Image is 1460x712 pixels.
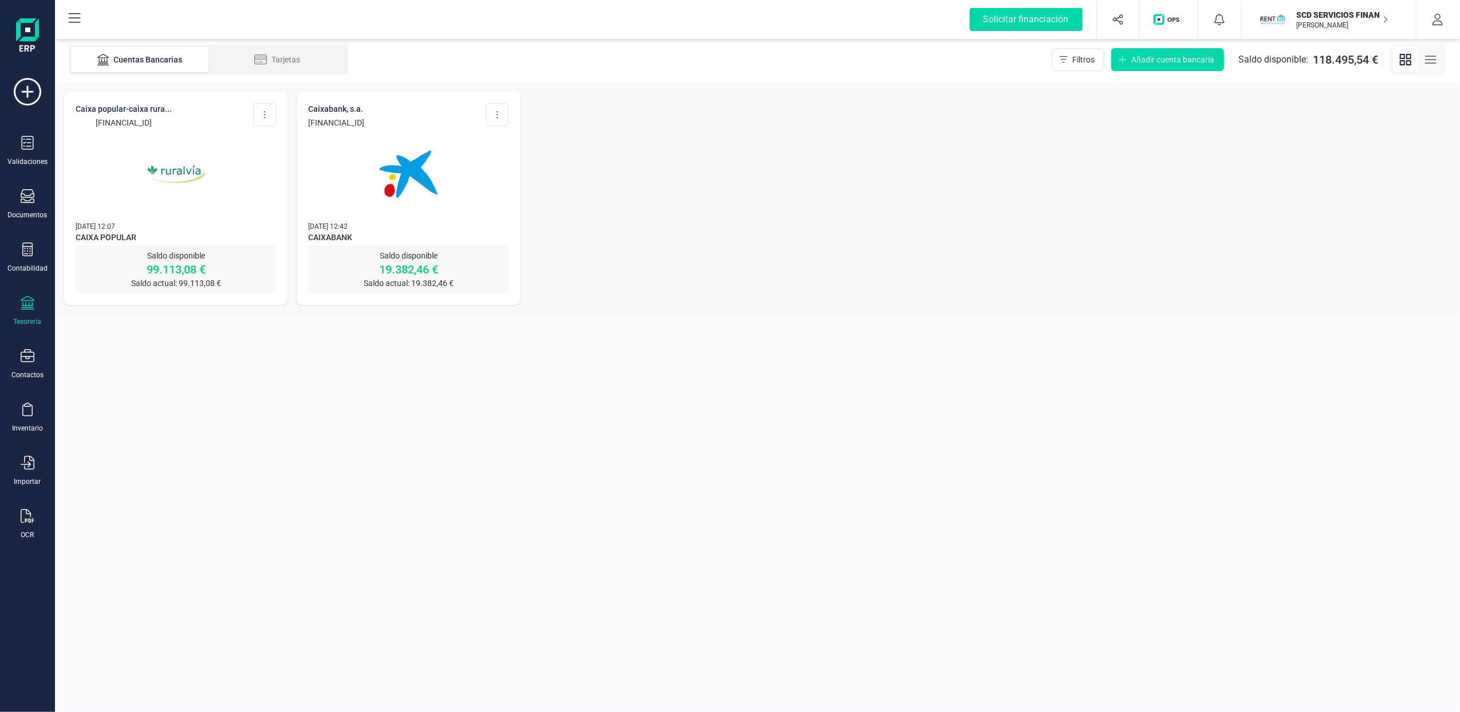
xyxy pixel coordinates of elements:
[1154,14,1184,25] img: Logo de OPS
[76,117,172,128] p: [FINANCIAL_ID]
[956,1,1096,38] button: Solicitar financiación
[1260,7,1285,32] img: SC
[11,370,44,380] div: Contactos
[1238,53,1308,66] span: Saldo disponible:
[308,277,509,289] p: Saldo actual: 19.382,46 €
[1256,1,1402,38] button: SCSCD SERVICIOS FINANCIEROS SL[PERSON_NAME]
[1297,9,1388,21] p: SCD SERVICIOS FINANCIEROS SL
[308,250,509,261] p: Saldo disponible
[308,261,509,277] p: 19.382,46 €
[14,317,42,326] div: Tesorería
[1072,54,1095,65] span: Filtros
[308,232,509,245] span: CAIXABANK
[76,277,276,289] p: Saldo actual: 99.113,08 €
[8,210,48,220] div: Documentos
[308,222,348,230] span: [DATE] 12:42
[1052,48,1104,71] button: Filtros
[1131,54,1214,65] span: Añadir cuenta bancaria
[76,261,276,277] p: 99.113,08 €
[7,264,48,273] div: Contabilidad
[1297,21,1388,30] p: [PERSON_NAME]
[14,477,41,486] div: Importar
[76,222,115,230] span: [DATE] 12:07
[94,54,186,65] div: Cuentas Bancarias
[76,103,172,115] p: CAIXA POPULAR-CAIXA RURA...
[16,18,39,55] img: Logo Finanedi
[7,157,48,166] div: Validaciones
[76,250,276,261] p: Saldo disponible
[308,103,364,115] p: CAIXABANK, S.A.
[12,424,43,433] div: Inventario
[308,117,364,128] p: [FINANCIAL_ID]
[1111,48,1224,71] button: Añadir cuenta bancaria
[1313,52,1378,68] span: 118.495,54 €
[21,530,34,539] div: OCR
[76,232,276,245] span: CAIXA POPULAR
[1147,1,1191,38] button: Logo de OPS
[231,54,323,65] div: Tarjetas
[970,8,1083,31] div: Solicitar financiación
